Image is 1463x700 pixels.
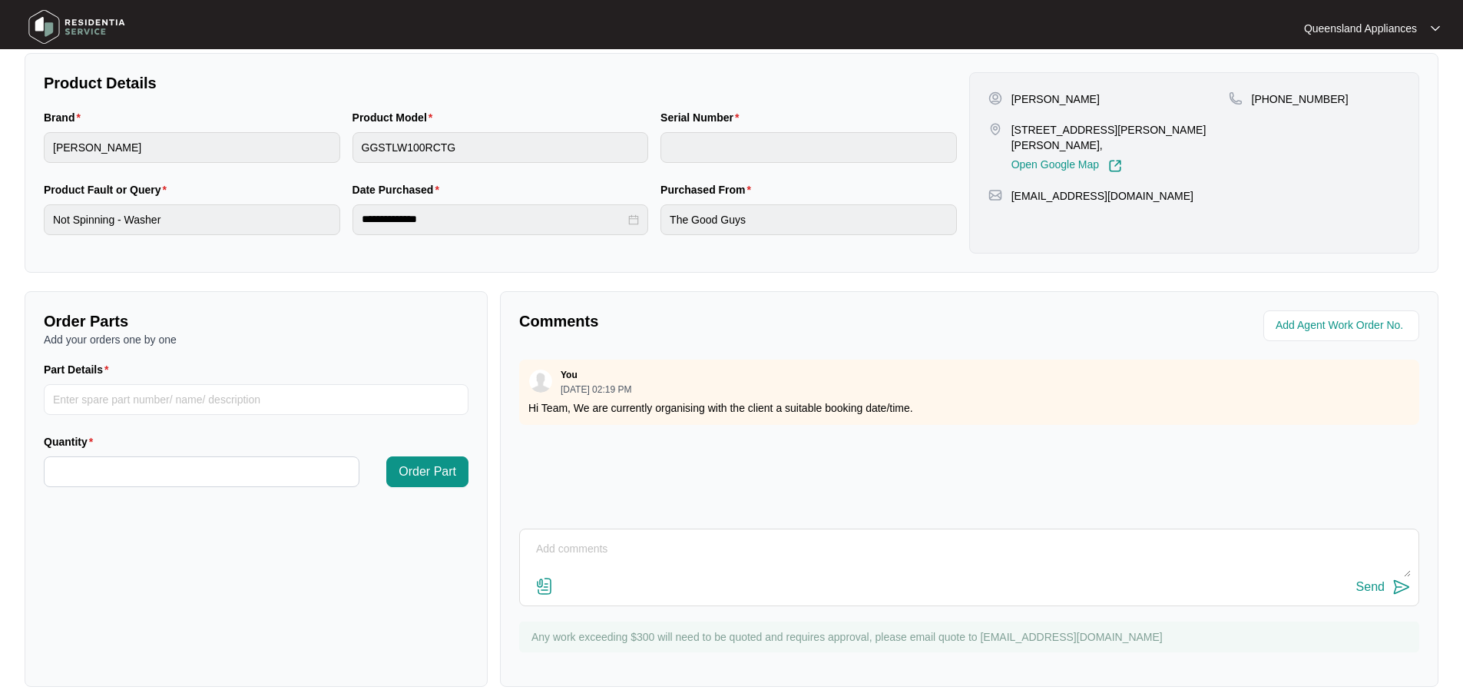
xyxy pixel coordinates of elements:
img: Link-External [1108,159,1122,173]
label: Product Fault or Query [44,182,173,197]
p: Add your orders one by one [44,332,468,347]
input: Product Model [353,132,649,163]
p: [PERSON_NAME] [1011,91,1100,107]
img: map-pin [988,188,1002,202]
img: user.svg [529,370,552,393]
button: Send [1356,577,1411,598]
a: Open Google Map [1011,159,1122,173]
p: Comments [519,310,958,332]
img: dropdown arrow [1431,25,1440,32]
p: [STREET_ADDRESS][PERSON_NAME][PERSON_NAME], [1011,122,1229,153]
p: Product Details [44,72,957,94]
input: Serial Number [660,132,957,163]
p: [PHONE_NUMBER] [1252,91,1349,107]
img: send-icon.svg [1392,578,1411,596]
p: Hi Team, We are currently organising with the client a suitable booking date/time. [528,400,1410,416]
label: Brand [44,110,87,125]
img: map-pin [1229,91,1243,105]
label: Purchased From [660,182,757,197]
input: Purchased From [660,204,957,235]
img: file-attachment-doc.svg [535,577,554,595]
input: Quantity [45,457,359,486]
img: map-pin [988,122,1002,136]
label: Product Model [353,110,439,125]
input: Brand [44,132,340,163]
img: user-pin [988,91,1002,105]
p: Order Parts [44,310,468,332]
p: Queensland Appliances [1304,21,1417,36]
div: Send [1356,580,1385,594]
img: residentia service logo [23,4,131,50]
label: Quantity [44,434,99,450]
input: Date Purchased [362,211,626,227]
p: You [561,369,578,381]
input: Add Agent Work Order No. [1276,317,1410,335]
p: [EMAIL_ADDRESS][DOMAIN_NAME] [1011,188,1193,204]
p: [DATE] 02:19 PM [561,385,631,394]
span: Order Part [399,463,456,481]
label: Serial Number [660,110,745,125]
label: Date Purchased [353,182,445,197]
input: Part Details [44,384,468,415]
input: Product Fault or Query [44,204,340,235]
p: Any work exceeding $300 will need to be quoted and requires approval, please email quote to [EMAI... [531,629,1412,645]
button: Order Part [386,456,468,487]
label: Part Details [44,362,115,377]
